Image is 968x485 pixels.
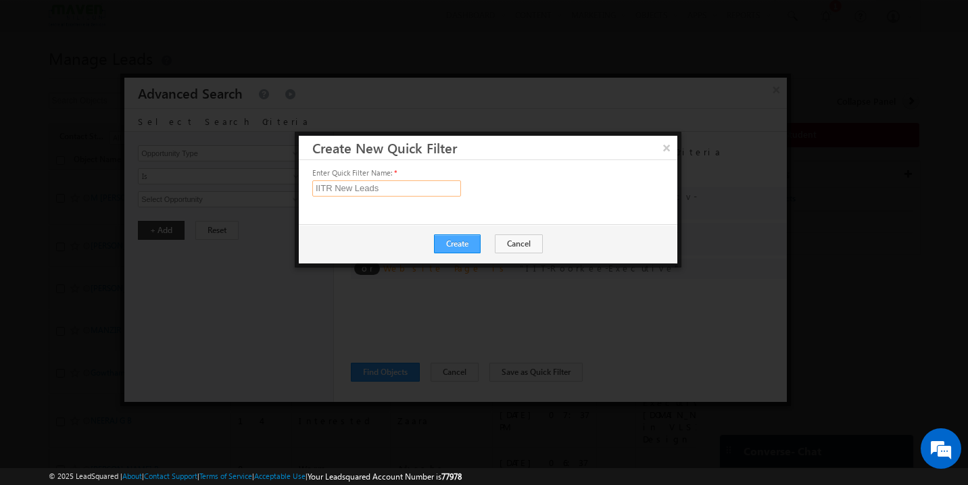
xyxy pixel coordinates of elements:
button: Cancel [495,234,543,253]
span: Your Leadsquared Account Number is [308,471,462,482]
a: About [122,471,142,480]
div: Chat with us now [70,71,227,88]
em: Start Chat [184,380,245,399]
textarea: Type your message and hit 'Enter' [18,125,247,369]
a: Terms of Service [199,471,252,480]
div: Enter Quick Filter Name: [312,167,667,179]
h3: Create New Quick Filter [312,136,677,159]
button: Create [434,234,481,253]
a: Acceptable Use [254,471,306,480]
a: Contact Support [144,471,197,480]
div: Minimize live chat window [222,7,254,39]
span: © 2025 LeadSquared | | | | | [49,470,462,483]
span: 77978 [441,471,462,482]
img: d_60004797649_company_0_60004797649 [23,71,57,88]
button: × [656,136,677,159]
